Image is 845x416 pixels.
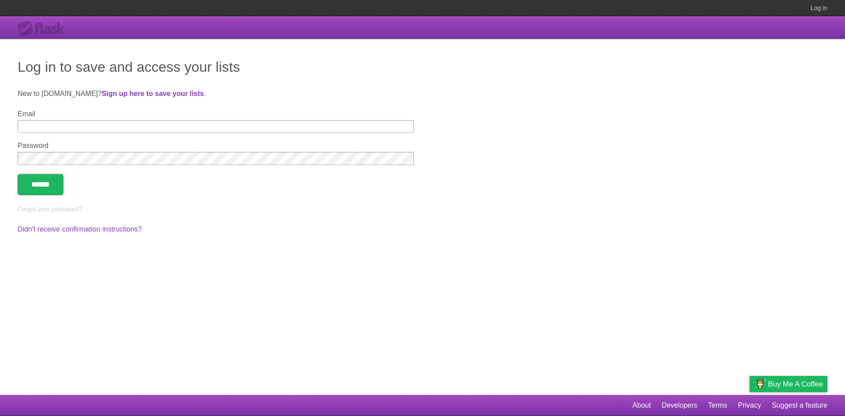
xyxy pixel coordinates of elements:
div: Flask [18,21,70,37]
a: Developers [661,397,697,414]
a: Didn't receive confirmation instructions? [18,225,142,233]
a: Privacy [738,397,761,414]
a: Buy me a coffee [749,376,827,392]
a: About [632,397,651,414]
span: Buy me a coffee [768,376,823,392]
p: New to [DOMAIN_NAME]? . [18,88,827,99]
a: Suggest a feature [772,397,827,414]
a: Sign up here to save your lists [102,90,204,97]
a: Forgot your password? [18,206,82,213]
a: Terms [708,397,727,414]
label: Email [18,110,414,118]
img: Buy me a coffee [754,376,766,391]
h1: Log in to save and access your lists [18,56,827,77]
label: Password [18,142,414,150]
